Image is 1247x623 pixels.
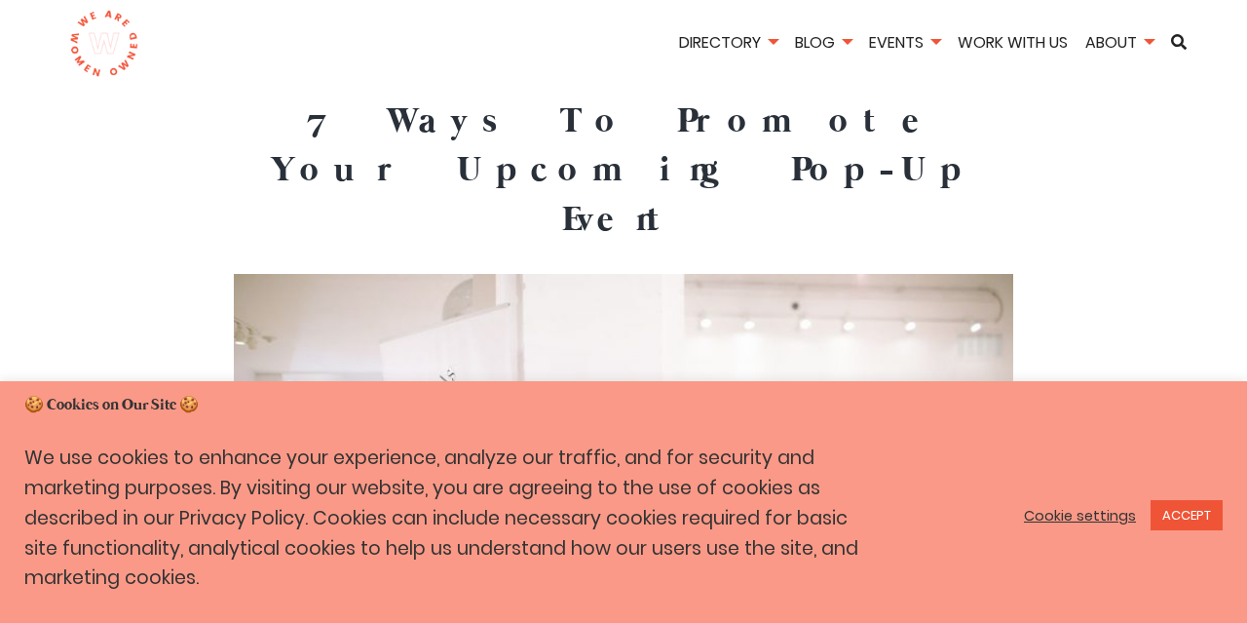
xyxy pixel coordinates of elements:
[672,31,784,54] a: Directory
[1151,500,1223,530] a: ACCEPT
[672,30,784,58] li: Directory
[1024,507,1136,525] a: Cookie settings
[862,31,947,54] a: Events
[951,31,1075,54] a: Work With Us
[788,31,858,54] a: Blog
[1164,34,1193,50] a: Search
[862,30,947,58] li: Events
[24,444,863,594] p: We use cookies to enhance your experience, analyze our traffic, and for security and marketing pu...
[1078,31,1160,54] a: About
[1078,30,1160,58] li: About
[24,395,1223,416] h5: 🍪 Cookies on Our Site 🍪
[234,97,1013,245] h1: 7 Ways To Promote Your Upcoming Pop-Up Event
[69,10,138,78] img: logo
[788,30,858,58] li: Blog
